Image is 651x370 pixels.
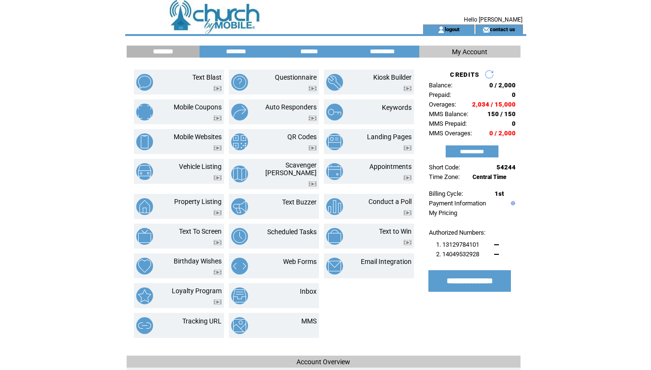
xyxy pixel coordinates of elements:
[213,175,222,180] img: video.png
[373,73,412,81] a: Kiosk Builder
[179,227,222,235] a: Text To Screen
[429,110,468,118] span: MMS Balance:
[136,317,153,334] img: tracking-url.png
[379,227,412,235] a: Text to Win
[308,181,317,187] img: video.png
[231,228,248,245] img: scheduled-tasks.png
[429,82,452,89] span: Balance:
[436,241,479,248] span: 1. 13129784101
[369,163,412,170] a: Appointments
[174,103,222,111] a: Mobile Coupons
[450,71,479,78] span: CREDITS
[267,228,317,236] a: Scheduled Tasks
[403,240,412,245] img: video.png
[179,163,222,170] a: Vehicle Listing
[192,73,222,81] a: Text Blast
[326,104,343,120] img: keywords.png
[231,166,248,182] img: scavenger-hunt.png
[275,73,317,81] a: Questionnaire
[301,317,317,325] a: MMS
[136,104,153,120] img: mobile-coupons.png
[282,198,317,206] a: Text Buzzer
[452,48,487,56] span: My Account
[136,228,153,245] img: text-to-screen.png
[495,190,504,197] span: 1st
[182,317,222,325] a: Tracking URL
[308,116,317,121] img: video.png
[326,163,343,180] img: appointments.png
[174,257,222,265] a: Birthday Wishes
[136,258,153,275] img: birthday-wishes.png
[487,110,516,118] span: 150 / 150
[429,130,472,137] span: MMS Overages:
[429,173,460,180] span: Time Zone:
[231,317,248,334] img: mms.png
[509,201,515,205] img: help.gif
[429,190,463,197] span: Billing Cycle:
[231,133,248,150] img: qr-codes.png
[473,174,507,180] span: Central Time
[213,299,222,305] img: video.png
[403,210,412,215] img: video.png
[283,258,317,265] a: Web Forms
[326,228,343,245] img: text-to-win.png
[512,91,516,98] span: 0
[213,86,222,91] img: video.png
[308,86,317,91] img: video.png
[213,210,222,215] img: video.png
[464,16,522,23] span: Hello [PERSON_NAME]
[308,145,317,151] img: video.png
[136,74,153,91] img: text-blast.png
[265,161,317,177] a: Scavenger [PERSON_NAME]
[429,200,486,207] a: Payment Information
[231,258,248,275] img: web-forms.png
[497,164,516,171] span: 54244
[136,163,153,180] img: vehicle-listing.png
[403,86,412,91] img: video.png
[136,198,153,215] img: property-listing.png
[213,240,222,245] img: video.png
[403,175,412,180] img: video.png
[483,26,490,34] img: contact_us_icon.gif
[136,133,153,150] img: mobile-websites.png
[172,287,222,295] a: Loyalty Program
[213,145,222,151] img: video.png
[326,74,343,91] img: kiosk-builder.png
[367,133,412,141] a: Landing Pages
[174,198,222,205] a: Property Listing
[429,101,456,108] span: Overages:
[489,130,516,137] span: 0 / 2,000
[231,74,248,91] img: questionnaire.png
[429,209,457,216] a: My Pricing
[296,358,350,366] span: Account Overview
[231,198,248,215] img: text-buzzer.png
[429,164,460,171] span: Short Code:
[512,120,516,127] span: 0
[231,287,248,304] img: inbox.png
[429,229,485,236] span: Authorized Numbers:
[213,270,222,275] img: video.png
[429,91,451,98] span: Prepaid:
[436,251,479,258] span: 2. 14049532928
[265,103,317,111] a: Auto Responders
[326,133,343,150] img: landing-pages.png
[326,258,343,275] img: email-integration.png
[403,145,412,151] img: video.png
[490,26,515,32] a: contact us
[368,198,412,205] a: Conduct a Poll
[300,287,317,295] a: Inbox
[174,133,222,141] a: Mobile Websites
[445,26,460,32] a: logout
[472,101,516,108] span: 2,034 / 15,000
[213,116,222,121] img: video.png
[438,26,445,34] img: account_icon.gif
[382,104,412,111] a: Keywords
[361,258,412,265] a: Email Integration
[136,287,153,304] img: loyalty-program.png
[429,120,467,127] span: MMS Prepaid:
[231,104,248,120] img: auto-responders.png
[489,82,516,89] span: 0 / 2,000
[287,133,317,141] a: QR Codes
[326,198,343,215] img: conduct-a-poll.png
